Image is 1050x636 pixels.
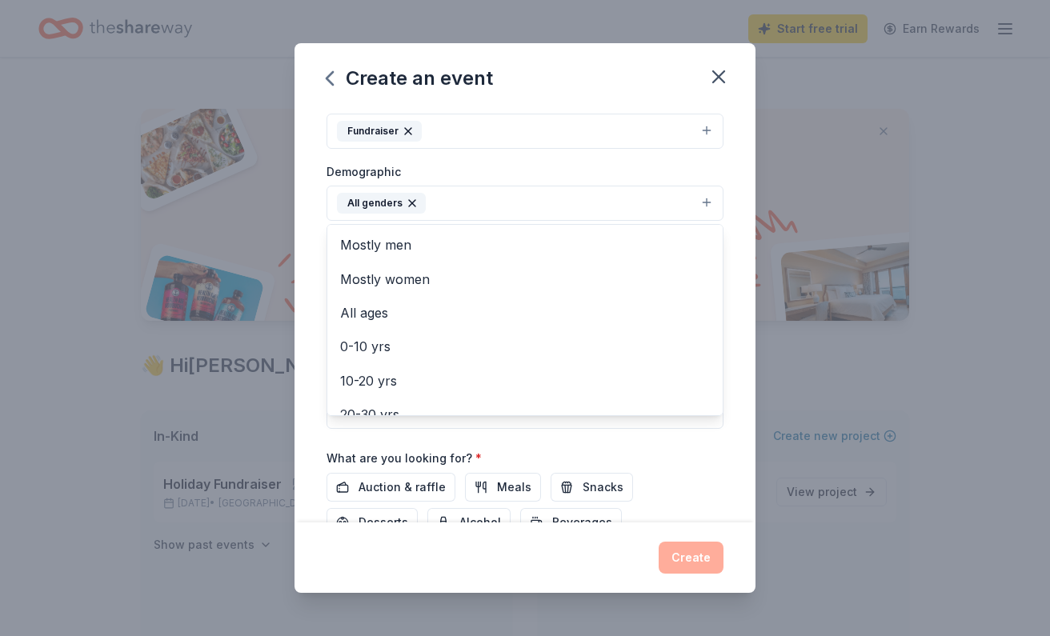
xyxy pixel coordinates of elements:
[340,336,710,357] span: 0-10 yrs
[340,302,710,323] span: All ages
[327,186,723,221] button: All genders
[337,193,426,214] div: All genders
[340,370,710,391] span: 10-20 yrs
[340,269,710,290] span: Mostly women
[327,224,723,416] div: All genders
[340,234,710,255] span: Mostly men
[340,404,710,425] span: 20-30 yrs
